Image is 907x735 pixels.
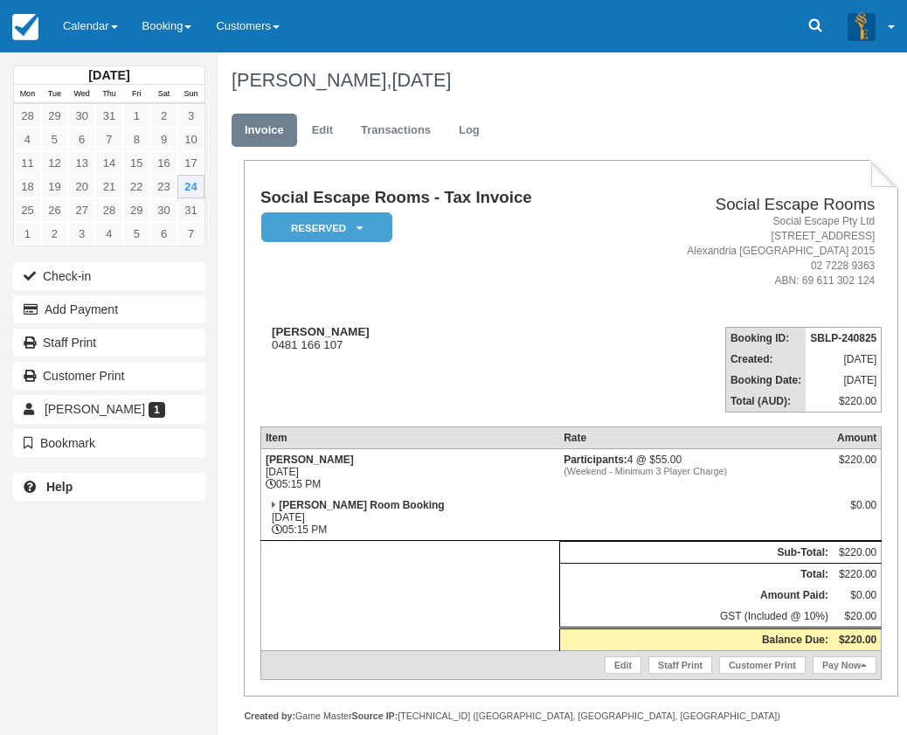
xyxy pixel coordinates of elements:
td: $220.00 [806,391,882,413]
th: Thu [95,85,122,104]
a: 17 [177,151,204,175]
td: 4 @ $55.00 [559,449,833,496]
strong: Created by: [244,711,295,721]
span: 1 [149,402,165,418]
span: [PERSON_NAME] [45,402,145,416]
td: $220.00 [833,564,882,586]
a: 23 [150,175,177,198]
td: $220.00 [833,542,882,564]
a: Reserved [260,211,386,244]
td: $20.00 [833,606,882,628]
th: Sat [150,85,177,104]
a: 5 [41,128,68,151]
h2: Social Escape Rooms [624,196,875,214]
a: 3 [68,222,95,246]
td: $0.00 [833,585,882,606]
span: [DATE] [391,69,451,91]
em: Reserved [261,212,392,243]
a: 15 [123,151,150,175]
a: 19 [41,175,68,198]
button: Bookmark [13,429,205,457]
div: $220.00 [837,454,876,480]
a: 16 [150,151,177,175]
a: 6 [68,128,95,151]
a: 1 [14,222,41,246]
th: Fri [123,85,150,104]
td: [DATE] [806,370,882,391]
th: Total: [559,564,833,586]
a: 29 [41,104,68,128]
a: 28 [95,198,122,222]
a: 31 [95,104,122,128]
a: 21 [95,175,122,198]
a: Log [446,114,493,148]
strong: $220.00 [839,634,876,646]
td: [DATE] 05:15 PM [260,449,559,496]
a: 30 [68,104,95,128]
strong: Participants [564,454,627,466]
a: 30 [150,198,177,222]
th: Wed [68,85,95,104]
th: Created: [725,349,806,370]
a: Customer Print [13,362,205,390]
a: 2 [41,222,68,246]
th: Amount Paid: [559,585,833,606]
strong: [PERSON_NAME] [266,454,354,466]
button: Check-in [13,262,205,290]
div: Game Master [TECHNICAL_ID] ([GEOGRAPHIC_DATA], [GEOGRAPHIC_DATA], [GEOGRAPHIC_DATA]) [244,710,898,723]
td: [DATE] [806,349,882,370]
th: Booking ID: [725,328,806,350]
img: checkfront-main-nav-mini-logo.png [12,14,38,40]
a: 4 [95,222,122,246]
th: Balance Due: [559,628,833,651]
a: 20 [68,175,95,198]
strong: Source IP: [352,711,398,721]
strong: [PERSON_NAME] Room Booking [279,499,444,511]
th: Mon [14,85,41,104]
a: 12 [41,151,68,175]
a: 11 [14,151,41,175]
a: Pay Now [813,656,876,674]
a: Edit [605,656,641,674]
th: Booking Date: [725,370,806,391]
a: 13 [68,151,95,175]
a: Customer Print [719,656,806,674]
a: 24 [177,175,204,198]
a: 31 [177,198,204,222]
a: 9 [150,128,177,151]
th: Sub-Total: [559,542,833,564]
a: 25 [14,198,41,222]
a: Staff Print [648,656,712,674]
th: Sun [177,85,204,104]
a: 22 [123,175,150,198]
a: Edit [299,114,346,148]
strong: [DATE] [88,68,129,82]
a: Help [13,473,205,501]
td: [DATE] 05:15 PM [260,495,559,541]
address: Social Escape Pty Ltd [STREET_ADDRESS] Alexandria [GEOGRAPHIC_DATA] 2015 02 7228 9363 ABN: 69 611... [624,214,875,289]
button: Add Payment [13,295,205,323]
a: [PERSON_NAME] 1 [13,395,205,423]
a: 7 [177,222,204,246]
img: A3 [848,12,876,40]
div: $0.00 [837,499,876,525]
th: Total (AUD): [725,391,806,413]
a: 7 [95,128,122,151]
h1: Social Escape Rooms - Tax Invoice [260,189,617,207]
div: 0481 166 107 [260,325,617,351]
a: Staff Print [13,329,205,357]
strong: SBLP-240825 [810,332,876,344]
th: Amount [833,427,882,449]
a: 28 [14,104,41,128]
a: 10 [177,128,204,151]
a: Transactions [348,114,444,148]
a: 18 [14,175,41,198]
th: Rate [559,427,833,449]
a: 3 [177,104,204,128]
b: Help [46,480,73,494]
a: Invoice [232,114,297,148]
th: Item [260,427,559,449]
em: (Weekend - Minimum 3 Player Charge) [564,466,828,476]
a: 26 [41,198,68,222]
a: 2 [150,104,177,128]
